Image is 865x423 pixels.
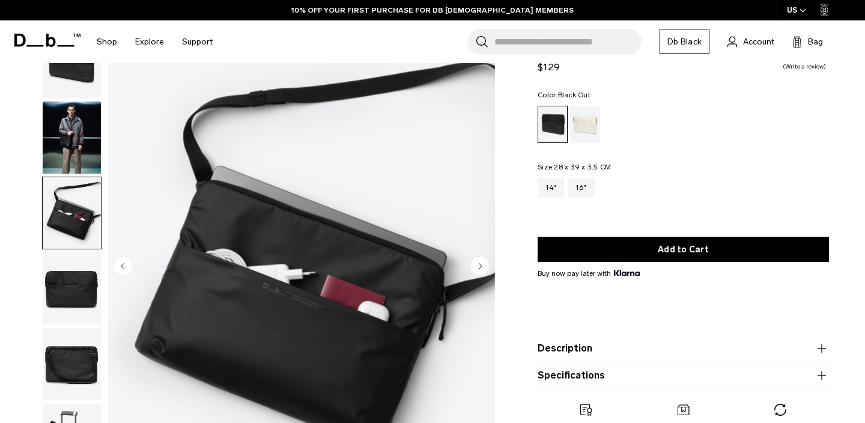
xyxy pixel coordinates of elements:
span: Black Out [558,91,590,99]
img: Ramverk Laptop sleeve 16" Black Out [43,177,101,249]
span: Bag [808,35,823,48]
img: {"height" => 20, "alt" => "Klarna"} [614,270,640,276]
legend: Size: [538,163,611,171]
a: Shop [97,20,117,63]
a: Account [727,34,774,49]
a: Write a review [783,64,826,70]
img: Ramverk Laptop sleeve 16" Black Out [43,328,101,400]
button: Ramverk Laptop sleeve 16" Black Out [42,252,102,325]
span: 28 x 39 x 3.5 CM [554,163,611,171]
legend: Color: [538,91,590,99]
button: Specifications [538,368,829,383]
span: Account [743,35,774,48]
a: Explore [135,20,164,63]
a: Black Out [538,106,568,143]
a: 16" [568,178,595,197]
button: Ramverk Laptop sleeve 16" Black Out [42,177,102,250]
button: Description [538,341,829,356]
span: Buy now pay later with [538,268,640,279]
a: Oatmilk [570,106,600,143]
button: Add to Cart [538,237,829,262]
button: Next slide [471,257,489,277]
a: 14" [538,178,564,197]
button: Ramverk Laptop sleeve 16" Black Out [42,101,102,174]
button: Previous slide [114,257,132,277]
button: Bag [792,34,823,49]
button: Ramverk Laptop sleeve 16" Black Out [42,327,102,401]
a: Support [182,20,213,63]
img: Ramverk Laptop sleeve 16" Black Out [43,102,101,174]
img: Ramverk Laptop sleeve 16" Black Out [43,252,101,324]
nav: Main Navigation [88,20,222,63]
a: 10% OFF YOUR FIRST PURCHASE FOR DB [DEMOGRAPHIC_DATA] MEMBERS [291,5,574,16]
a: Db Black [660,29,709,54]
span: $129 [538,61,560,73]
